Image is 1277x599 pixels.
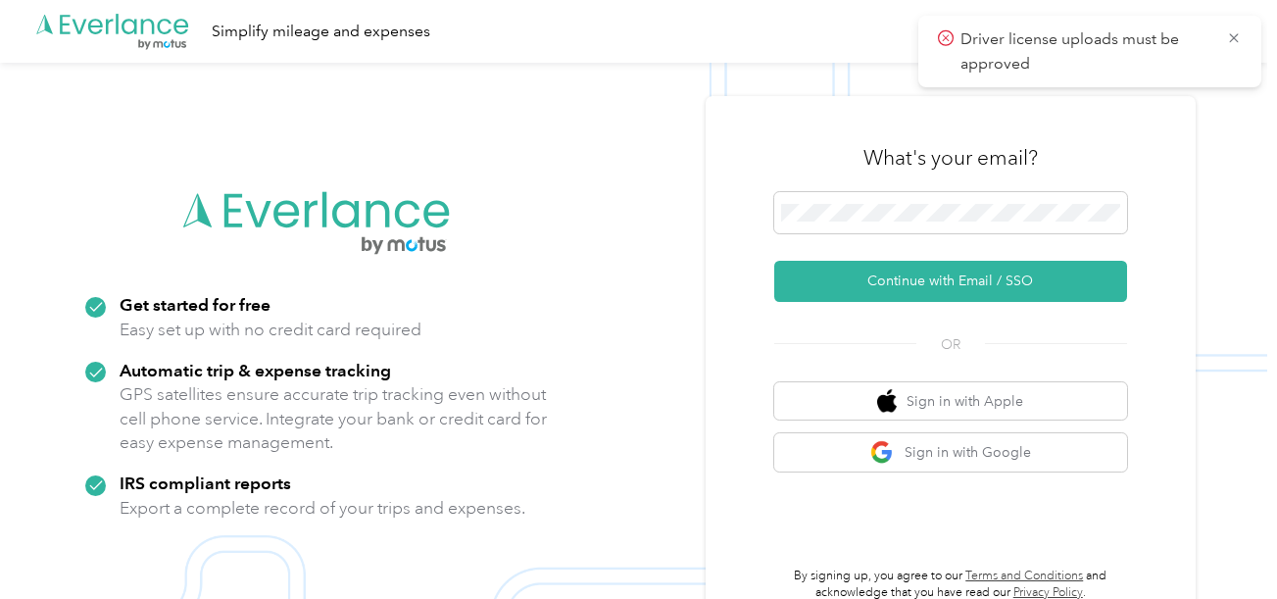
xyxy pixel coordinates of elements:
p: Export a complete record of your trips and expenses. [120,496,525,521]
strong: IRS compliant reports [120,473,291,493]
button: google logoSign in with Google [774,433,1127,472]
a: Terms and Conditions [965,569,1083,583]
h3: What's your email? [863,144,1038,172]
button: Continue with Email / SSO [774,261,1127,302]
span: OR [916,334,985,355]
button: apple logoSign in with Apple [774,382,1127,421]
p: Easy set up with no credit card required [120,318,421,342]
strong: Automatic trip & expense tracking [120,360,391,380]
strong: Get started for free [120,294,270,315]
div: Simplify mileage and expenses [212,20,430,44]
p: Driver license uploads must be approved [960,27,1211,75]
img: google logo [870,440,895,465]
img: apple logo [877,389,897,414]
iframe: Everlance-gr Chat Button Frame [1167,489,1277,599]
p: GPS satellites ensure accurate trip tracking even without cell phone service. Integrate your bank... [120,382,548,455]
